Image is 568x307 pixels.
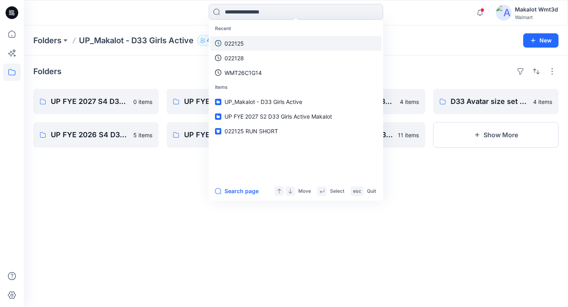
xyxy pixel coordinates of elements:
[298,187,311,196] p: Move
[197,35,223,46] button: 48
[215,186,259,196] button: Search page
[225,39,244,48] p: 022125
[33,67,61,76] h4: Folders
[33,89,159,114] a: UP FYE 2027 S4 D33 Girls Active Makalot0 items
[210,109,382,124] a: UP FYE 2027 S2 D33 Girls Active Makalot
[210,36,382,51] a: 022125
[523,33,558,48] button: New
[33,122,159,148] a: UP FYE 2026 S4 D33 Girls Active Makalot5 items
[210,94,382,109] a: UP_Makalot - D33 Girls Active
[210,124,382,138] a: 022125 RUN SHORT
[184,129,259,140] p: UP FYE 2027 S1 D33 Girls Active Makalot
[51,129,129,140] p: UP FYE 2026 S4 D33 Girls Active Makalot
[33,35,61,46] a: Folders
[330,187,344,196] p: Select
[533,98,552,106] p: 4 items
[207,36,213,45] p: 48
[184,96,262,107] p: UP FYE 2027 S3 D33 Girls Active Makalot
[167,89,292,114] a: UP FYE 2027 S3 D33 Girls Active Makalot0 items
[167,122,292,148] a: UP FYE 2027 S1 D33 Girls Active Makalot16 items
[225,128,278,134] span: 022125 RUN SHORT
[353,187,361,196] p: esc
[51,96,129,107] p: UP FYE 2027 S4 D33 Girls Active Makalot
[398,131,419,139] p: 11 items
[433,122,558,148] button: Show More
[210,80,382,95] p: Items
[496,5,512,21] img: avatar
[210,51,382,65] a: 022128
[225,54,244,62] p: 022128
[133,131,152,139] p: 5 items
[225,113,332,120] span: UP FYE 2027 S2 D33 Girls Active Makalot
[515,5,558,14] div: Makalot Wmt3d
[367,187,376,196] p: Quit
[515,14,558,20] div: Walmart
[79,35,194,46] p: UP_Makalot - D33 Girls Active
[433,89,558,114] a: D33 Avatar size set Makalot4 items
[133,98,152,106] p: 0 items
[225,69,262,77] p: WMT26C1G14
[400,98,419,106] p: 4 items
[225,98,302,105] span: UP_Makalot - D33 Girls Active
[210,65,382,80] a: WMT26C1G14
[451,96,528,107] p: D33 Avatar size set Makalot
[210,21,382,36] p: Recent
